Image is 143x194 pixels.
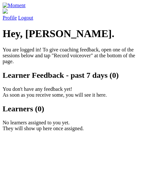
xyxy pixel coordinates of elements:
[3,8,140,21] a: Profile
[3,71,140,80] h2: Learner Feedback - past 7 days (0)
[3,104,140,113] h2: Learners (0)
[18,15,33,21] a: Logout
[3,47,140,64] p: You are logged in! To give coaching feedback, open one of the sessions below and tap "Record voic...
[3,120,140,132] p: No learners assigned to you yet. They will show up here once assigned.
[3,28,140,40] h1: Hey, [PERSON_NAME].
[3,86,140,98] p: You don't have any feedback yet! As soon as you receive some, you will see it here.
[3,8,8,14] img: default_avatar-b4e2223d03051bc43aaaccfb402a43260a3f17acc7fafc1603fdf008d6cba3c9.png
[3,3,25,8] img: Moment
